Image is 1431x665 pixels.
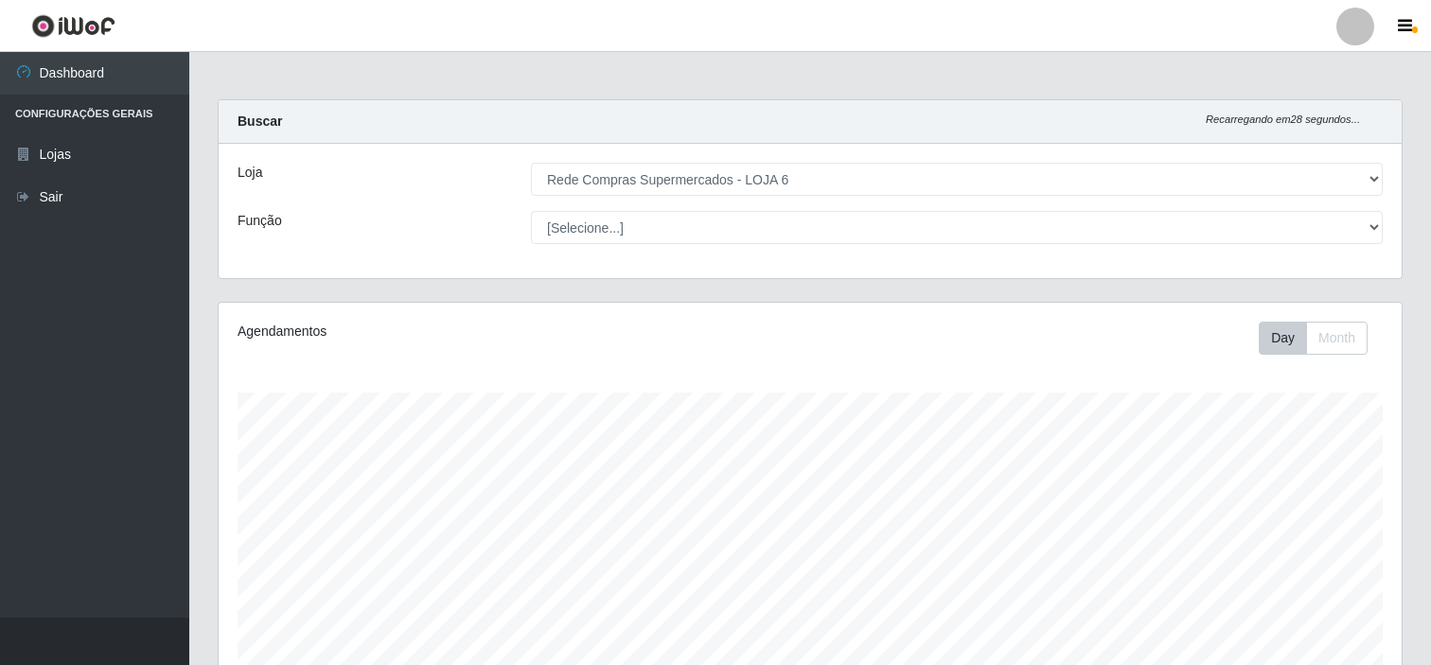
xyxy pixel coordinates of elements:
button: Month [1306,322,1368,355]
button: Day [1259,322,1307,355]
label: Loja [238,163,262,183]
img: CoreUI Logo [31,14,115,38]
label: Função [238,211,282,231]
div: Toolbar with button groups [1259,322,1383,355]
div: Agendamentos [238,322,698,341]
strong: Buscar [238,114,282,129]
div: First group [1259,322,1368,355]
i: Recarregando em 28 segundos... [1206,114,1360,125]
